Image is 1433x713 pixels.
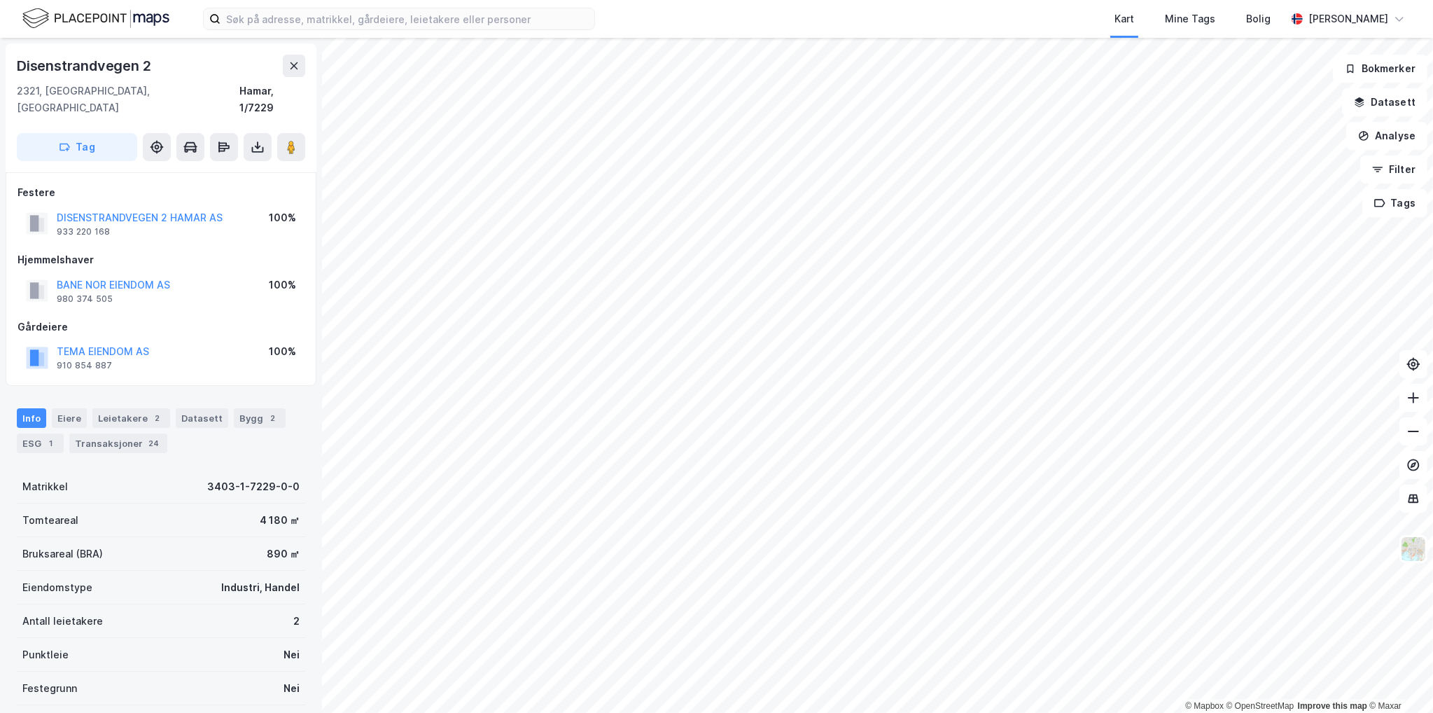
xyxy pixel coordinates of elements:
div: Hamar, 1/7229 [239,83,305,116]
div: Transaksjoner [69,434,167,453]
div: 933 220 168 [57,226,110,237]
div: 4 180 ㎡ [260,512,300,529]
div: [PERSON_NAME] [1308,11,1388,27]
div: 890 ㎡ [267,546,300,562]
button: Filter [1360,155,1427,184]
img: Z [1400,536,1427,562]
div: Hjemmelshaver [18,251,305,268]
div: 2 [266,411,280,425]
div: Festegrunn [22,680,77,697]
div: 100% [269,209,296,226]
div: Matrikkel [22,478,68,495]
div: 910 854 887 [57,360,112,371]
iframe: Chat Widget [1363,646,1433,713]
div: 100% [269,277,296,293]
div: Nei [284,680,300,697]
div: Mine Tags [1165,11,1215,27]
div: Kart [1114,11,1134,27]
div: Disenstrandvegen 2 [17,55,153,77]
div: 24 [146,436,162,450]
a: Improve this map [1298,701,1367,711]
input: Søk på adresse, matrikkel, gårdeiere, leietakere eller personer [221,8,594,29]
div: Antall leietakere [22,613,103,630]
div: Festere [18,184,305,201]
button: Analyse [1346,122,1427,150]
div: Industri, Handel [221,579,300,596]
div: ESG [17,434,64,453]
button: Datasett [1342,88,1427,116]
div: Eiere [52,408,87,428]
div: 100% [269,343,296,360]
div: Bolig [1246,11,1271,27]
div: Info [17,408,46,428]
div: Datasett [176,408,228,428]
div: Eiendomstype [22,579,92,596]
div: Tomteareal [22,512,78,529]
div: 980 374 505 [57,293,113,305]
a: OpenStreetMap [1226,701,1294,711]
div: Gårdeiere [18,319,305,335]
a: Mapbox [1185,701,1224,711]
button: Tags [1362,189,1427,217]
div: Bruksareal (BRA) [22,546,103,562]
div: 1 [44,436,58,450]
img: logo.f888ab2527a4732fd821a326f86c7f29.svg [22,6,169,31]
button: Bokmerker [1333,55,1427,83]
div: 2 [151,411,165,425]
div: 2321, [GEOGRAPHIC_DATA], [GEOGRAPHIC_DATA] [17,83,239,116]
div: 3403-1-7229-0-0 [207,478,300,495]
div: Nei [284,646,300,663]
div: Leietakere [92,408,170,428]
div: 2 [293,613,300,630]
button: Tag [17,133,137,161]
div: Punktleie [22,646,69,663]
div: Bygg [234,408,286,428]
